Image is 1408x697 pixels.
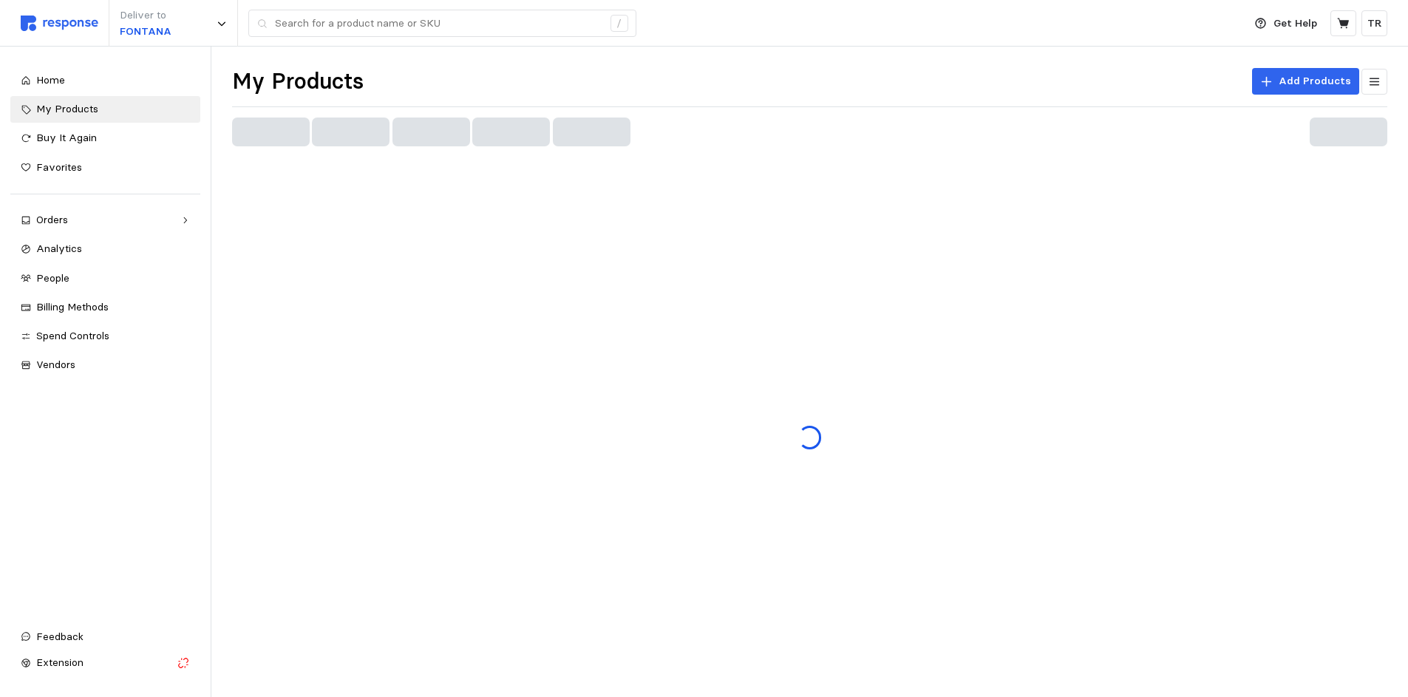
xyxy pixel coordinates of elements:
[120,24,171,40] p: FONTANA
[36,329,109,342] span: Spend Controls
[10,67,200,94] a: Home
[10,236,200,262] a: Analytics
[36,300,109,313] span: Billing Methods
[10,265,200,292] a: People
[36,160,82,174] span: Favorites
[1246,10,1326,38] button: Get Help
[10,154,200,181] a: Favorites
[1279,73,1351,89] p: Add Products
[611,15,628,33] div: /
[10,352,200,378] a: Vendors
[36,656,84,669] span: Extension
[275,10,602,37] input: Search for a product name or SKU
[36,630,84,643] span: Feedback
[36,358,75,371] span: Vendors
[1273,16,1317,32] p: Get Help
[21,16,98,31] img: svg%3e
[36,212,174,228] div: Orders
[36,271,69,285] span: People
[10,96,200,123] a: My Products
[1252,68,1359,95] button: Add Products
[1361,10,1387,36] button: TR
[10,207,200,234] a: Orders
[10,624,200,650] button: Feedback
[1367,16,1382,32] p: TR
[10,125,200,152] a: Buy It Again
[36,242,82,255] span: Analytics
[10,323,200,350] a: Spend Controls
[36,73,65,86] span: Home
[36,131,97,144] span: Buy It Again
[10,294,200,321] a: Billing Methods
[36,102,98,115] span: My Products
[232,67,364,96] h1: My Products
[120,7,171,24] p: Deliver to
[10,650,200,676] button: Extension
